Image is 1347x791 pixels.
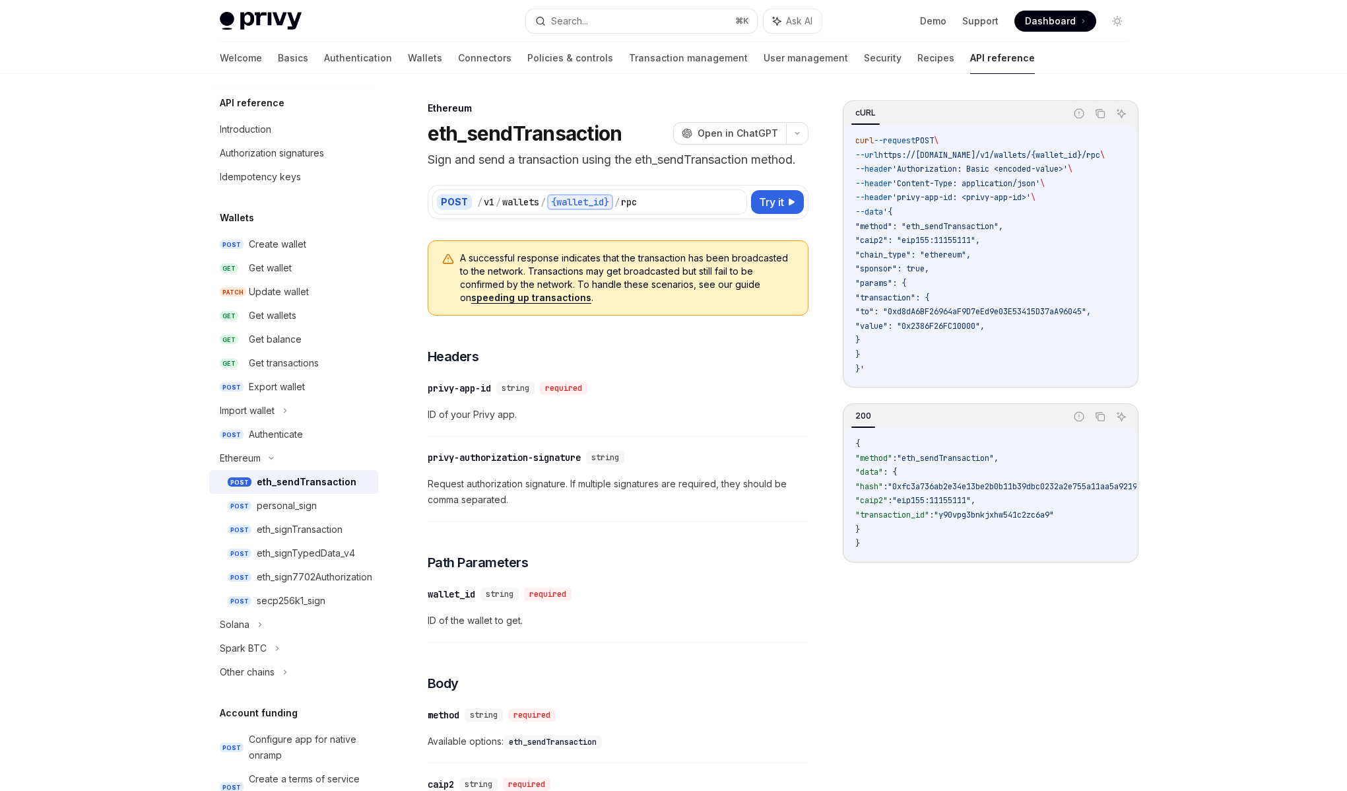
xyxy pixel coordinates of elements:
a: POSTsecp256k1_sign [209,589,378,613]
div: caip2 [428,778,454,791]
span: POST [228,549,251,559]
a: Policies & controls [527,42,613,74]
div: POST [437,194,472,210]
a: POSTeth_sign7702Authorization [209,565,378,589]
div: Authorization signatures [220,145,324,161]
div: privy-app-id [428,382,491,395]
div: method [428,708,459,722]
span: "data" [855,467,883,477]
a: POSTExport wallet [209,375,378,399]
button: Ask AI [764,9,822,33]
span: POST [220,430,244,440]
a: Connectors [458,42,511,74]
span: --header [855,164,892,174]
span: POST [228,572,251,582]
a: POSTCreate wallet [209,232,378,256]
span: } [855,335,860,345]
span: "y90vpg3bnkjxhw541c2zc6a9" [934,510,1054,520]
a: Recipes [917,42,954,74]
div: / [496,195,501,209]
span: "caip2" [855,495,888,506]
div: Introduction [220,121,271,137]
div: Authenticate [249,427,303,442]
span: --header [855,192,892,203]
a: Basics [278,42,308,74]
span: : [929,510,934,520]
a: API reference [970,42,1035,74]
span: 'privy-app-id: <privy-app-id>' [892,192,1031,203]
div: wallet_id [428,588,475,601]
span: : [883,481,888,492]
div: required [540,382,587,395]
span: GET [220,311,238,321]
span: }' [855,364,865,374]
span: } [855,538,860,549]
img: light logo [220,12,302,30]
span: "chain_type": "ethereum", [855,250,971,260]
div: eth_sendTransaction [257,474,356,490]
span: Try it [759,194,784,210]
span: : { [883,467,897,477]
span: } [855,349,860,360]
a: Security [864,42,902,74]
div: Ethereum [428,102,808,115]
a: Transaction management [629,42,748,74]
span: \ [1031,192,1035,203]
a: PATCHUpdate wallet [209,280,378,304]
span: Request authorization signature. If multiple signatures are required, they should be comma separa... [428,476,808,508]
a: Dashboard [1014,11,1096,32]
a: speeding up transactions [471,292,591,304]
button: Ask AI [1113,408,1130,425]
div: Idempotency keys [220,169,301,185]
h1: eth_sendTransaction [428,121,622,145]
a: POSTeth_signTransaction [209,518,378,541]
span: POST [228,477,251,487]
span: --request [874,135,915,146]
div: Other chains [220,664,275,680]
span: string [502,383,529,394]
span: '{ [883,207,892,217]
span: GET [220,359,238,368]
span: Body [428,674,459,693]
svg: Warning [442,253,455,266]
span: "transaction": { [855,292,929,303]
span: POST [220,382,244,392]
span: POST [228,501,251,511]
a: GETGet balance [209,327,378,351]
span: , [971,495,975,506]
div: Get wallet [249,260,292,276]
span: \ [1040,178,1045,189]
span: --url [855,150,878,160]
span: Available options: [428,734,808,749]
span: string [591,452,619,463]
h5: Account funding [220,705,298,721]
span: } [855,524,860,535]
span: --data [855,207,883,217]
h5: Wallets [220,210,254,226]
span: POST [220,240,244,250]
span: POST [228,596,251,606]
a: POSTAuthenticate [209,423,378,446]
div: eth_signTransaction [257,522,343,537]
div: Create wallet [249,236,306,252]
p: Sign and send a transaction using the eth_sendTransaction method. [428,151,808,169]
div: Spark BTC [220,640,267,656]
span: "value": "0x2386F26FC10000", [855,321,985,331]
code: eth_sendTransaction [504,736,602,749]
button: Ask AI [1113,105,1130,122]
button: Report incorrect code [1070,408,1088,425]
button: Copy the contents from the code block [1092,408,1109,425]
span: https://[DOMAIN_NAME]/v1/wallets/{wallet_id}/rpc [878,150,1100,160]
a: Support [962,15,999,28]
a: Wallets [408,42,442,74]
span: "transaction_id" [855,510,929,520]
span: POST [228,525,251,535]
span: Dashboard [1025,15,1076,28]
span: "eth_sendTransaction" [897,453,994,464]
a: POSTeth_sendTransaction [209,470,378,494]
div: Get balance [249,331,302,347]
span: "method" [855,453,892,464]
span: , [994,453,999,464]
span: "method": "eth_sendTransaction", [855,221,1003,232]
span: "eip155:11155111" [892,495,971,506]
